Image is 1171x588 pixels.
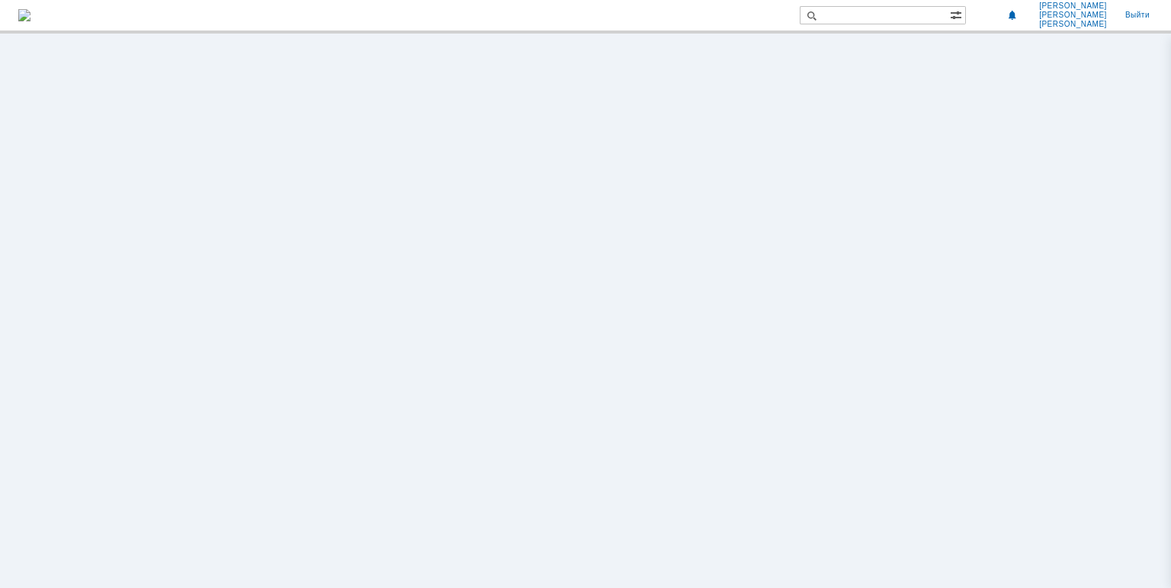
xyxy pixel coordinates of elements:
[1039,11,1107,20] span: [PERSON_NAME]
[950,7,965,21] span: Расширенный поиск
[1039,2,1107,11] span: [PERSON_NAME]
[18,9,30,21] a: Перейти на домашнюю страницу
[18,9,30,21] img: logo
[1039,20,1107,29] span: [PERSON_NAME]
